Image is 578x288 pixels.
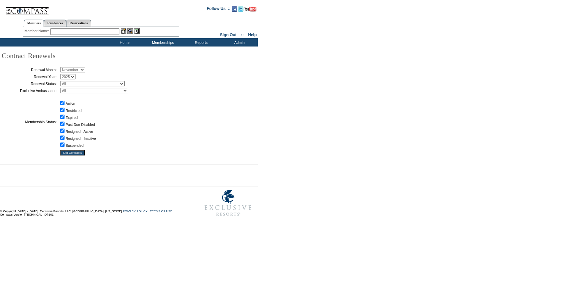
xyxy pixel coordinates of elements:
img: Become our fan on Facebook [232,6,237,12]
label: Resigned - Inactive [66,137,96,141]
a: Help [248,33,257,37]
label: Restricted [66,109,81,113]
a: Subscribe to our YouTube Channel [244,8,256,12]
img: Follow us on Twitter [238,6,243,12]
td: Membership Status: [2,95,57,148]
span: :: [241,33,244,37]
td: Home [105,38,143,47]
td: Renewal Month: [2,67,57,72]
td: Renewal Status: [2,81,57,86]
img: b_edit.gif [121,28,126,34]
td: Admin [219,38,258,47]
a: Residences [44,20,66,27]
img: Exclusive Resorts [198,186,258,220]
img: Subscribe to our YouTube Channel [244,7,256,12]
td: Exclusive Ambassador: [2,88,57,93]
label: Expired [66,116,77,120]
div: Member Name: [25,28,50,34]
a: TERMS OF USE [150,210,173,213]
a: Reservations [66,20,91,27]
img: View [127,28,133,34]
label: Resigned - Active [66,130,93,134]
img: Compass Home [6,2,49,15]
label: Past Due Disabled [66,123,95,127]
td: Renewal Year: [2,74,57,79]
img: Reservations [134,28,140,34]
a: Members [24,20,44,27]
label: Active [66,102,75,106]
label: Suspended [66,144,83,147]
td: Reports [181,38,219,47]
a: Sign Out [220,33,236,37]
td: Follow Us :: [207,6,230,14]
td: Memberships [143,38,181,47]
a: PRIVACY POLICY [123,210,147,213]
input: Get Contracts [60,150,85,155]
a: Become our fan on Facebook [232,8,237,12]
a: Follow us on Twitter [238,8,243,12]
